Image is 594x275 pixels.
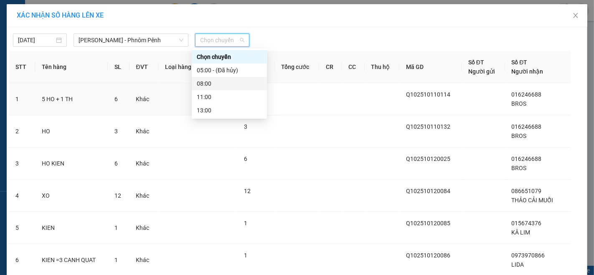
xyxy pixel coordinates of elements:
[114,96,118,102] span: 6
[9,83,35,115] td: 1
[512,188,542,194] span: 086651079
[512,220,542,227] span: 015674376
[197,52,262,61] div: Chọn chuyến
[468,59,484,66] span: Số ĐT
[4,36,58,45] li: VP Quận 10
[244,220,247,227] span: 1
[129,212,158,244] td: Khác
[9,115,35,148] td: 2
[114,224,118,231] span: 1
[406,220,450,227] span: Q102510120085
[9,212,35,244] td: 5
[9,148,35,180] td: 3
[129,51,158,83] th: ĐVT
[17,11,104,19] span: XÁC NHẬN SỐ HÀNG LÊN XE
[114,128,118,135] span: 3
[35,51,108,83] th: Tên hàng
[197,92,262,102] div: 11:00
[4,55,56,62] b: [STREET_ADDRESS]
[35,180,108,212] td: XO
[512,229,531,236] span: KÂ LIM
[319,51,342,83] th: CR
[35,212,108,244] td: KIEN
[108,51,129,83] th: SL
[512,132,527,139] span: BROS
[244,123,247,130] span: 3
[114,257,118,263] span: 1
[114,160,118,167] span: 6
[512,165,527,171] span: BROS
[114,192,121,199] span: 12
[274,51,319,83] th: Tổng cước
[406,91,450,98] span: Q102510110114
[35,148,108,180] td: HO KIEN
[512,68,543,75] span: Người nhận
[18,36,54,45] input: 13/10/2025
[35,83,108,115] td: 5 HO + 1 TH
[468,68,495,75] span: Người gửi
[512,91,542,98] span: 016246688
[406,123,450,130] span: Q102510110132
[129,180,158,212] td: Khác
[512,100,527,107] span: BROS
[4,46,10,52] span: environment
[197,79,262,88] div: 08:00
[4,4,121,20] li: [PERSON_NAME]
[79,34,183,46] span: Hồ Chí Minh - Phnôm Pênh
[129,115,158,148] td: Khác
[197,106,262,115] div: 13:00
[406,155,450,162] span: Q102510120025
[9,51,35,83] th: STT
[35,115,108,148] td: HO
[244,188,251,194] span: 12
[512,155,542,162] span: 016246688
[512,197,553,204] span: THẢO CẢI MUỐI
[512,59,528,66] span: Số ĐT
[512,261,524,268] span: LIDA
[244,155,247,162] span: 6
[9,180,35,212] td: 4
[512,123,542,130] span: 016246688
[200,34,244,46] span: Chọn chuyến
[129,83,158,115] td: Khác
[158,51,201,83] th: Loại hàng
[342,51,364,83] th: CC
[192,50,267,64] div: Chọn chuyến
[197,66,262,75] div: 05:00 - (Đã hủy)
[564,4,587,28] button: Close
[572,12,579,19] span: close
[58,36,111,45] li: VP Phnôm Pênh
[58,46,63,52] span: environment
[512,252,545,259] span: 0973970866
[399,51,462,83] th: Mã GD
[406,252,450,259] span: Q102510120086
[129,148,158,180] td: Khác
[406,188,450,194] span: Q102510120084
[244,252,247,259] span: 1
[58,55,110,62] b: [STREET_ADDRESS]
[365,51,399,83] th: Thu hộ
[179,38,184,43] span: down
